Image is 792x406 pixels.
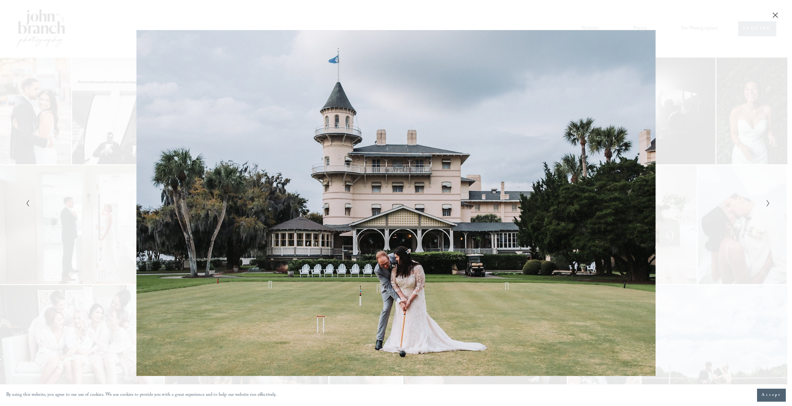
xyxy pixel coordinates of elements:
[24,199,28,207] button: Previous Slide
[770,12,780,19] button: Close
[762,392,781,398] span: Accept
[757,389,786,402] button: Accept
[764,199,768,207] button: Next Slide
[6,391,277,400] p: By using this website, you agree to our use of cookies. We use cookies to provide you with a grea...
